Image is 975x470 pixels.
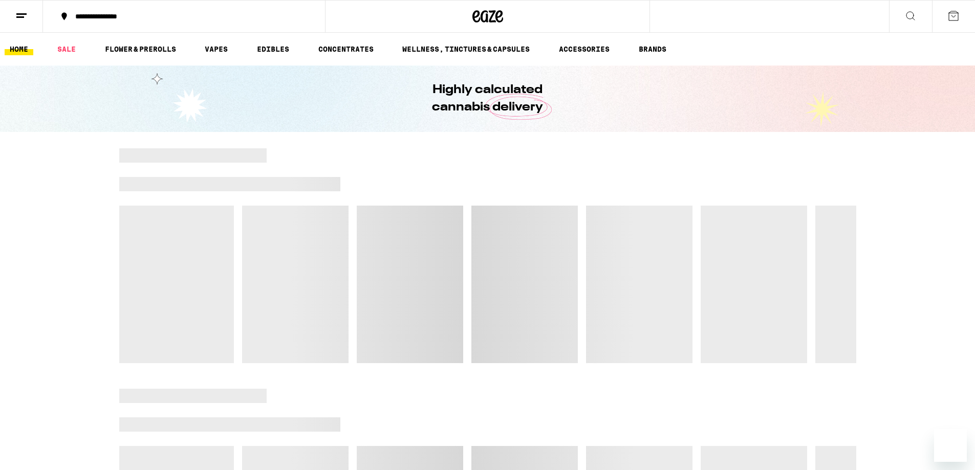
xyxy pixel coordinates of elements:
a: HOME [5,43,33,55]
a: BRANDS [634,43,671,55]
a: FLOWER & PREROLLS [100,43,181,55]
a: SALE [52,43,81,55]
a: WELLNESS, TINCTURES & CAPSULES [397,43,535,55]
a: EDIBLES [252,43,294,55]
iframe: Button to launch messaging window [934,429,967,462]
a: CONCENTRATES [313,43,379,55]
h1: Highly calculated cannabis delivery [403,81,572,116]
a: ACCESSORIES [554,43,615,55]
a: VAPES [200,43,233,55]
